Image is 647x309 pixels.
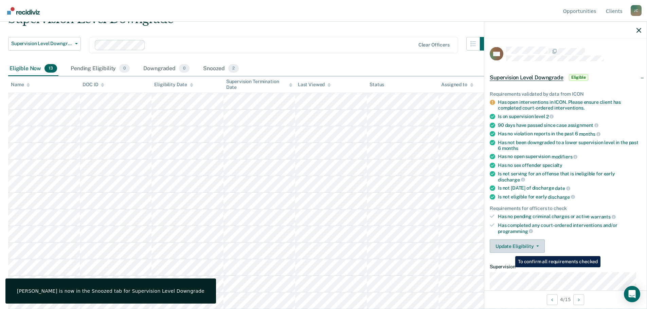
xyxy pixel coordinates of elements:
div: Supervision Level DowngradeEligible [484,66,647,88]
div: Is not serving for an offense that is ineligible for early [498,171,641,182]
span: date [555,186,570,191]
button: Previous Opportunity [547,294,558,305]
span: discharge [548,194,575,199]
span: Supervision Level Downgrade [11,41,72,46]
span: Eligible [569,74,588,81]
span: 2 [228,64,239,73]
span: months [579,131,600,136]
div: Open Intercom Messenger [624,286,640,302]
span: Supervision Level Downgrade [490,74,563,81]
div: DOC ID [83,82,104,88]
span: programming [498,228,533,234]
span: specialty [542,162,562,168]
span: modifiers [552,154,578,159]
div: Has no pending criminal charges or active [498,214,641,220]
span: 13 [44,64,57,73]
div: Eligibility Date [154,82,193,88]
div: Is on supervision level [498,113,641,119]
div: J C [631,5,642,16]
span: 0 [119,64,130,73]
div: Assigned to [441,82,473,88]
span: discharge [498,177,525,182]
span: 0 [179,64,190,73]
div: Has no sex offender [498,162,641,168]
div: Requirements validated by data from ICON [490,91,641,97]
dt: Supervision [490,264,641,270]
div: Is not eligible for early [498,194,641,200]
div: Supervision Termination Date [226,79,292,90]
div: 90 days have passed since case [498,122,641,128]
div: Has no open supervision [498,154,641,160]
div: Supervision Level Downgrade [8,12,493,32]
span: 2 [546,114,554,119]
button: Update Eligibility [490,239,545,253]
button: Next Opportunity [573,294,584,305]
div: Last Viewed [298,82,331,88]
div: Requirements for officers to check [490,205,641,211]
div: Pending Eligibility [69,61,131,76]
button: Profile dropdown button [631,5,642,16]
div: Name [11,82,30,88]
div: Status [370,82,384,88]
div: 4 / 15 [484,290,647,308]
div: Snoozed [202,61,240,76]
div: Is not [DATE] of discharge [498,185,641,191]
div: Has completed any court-ordered interventions and/or [498,222,641,234]
span: assignment [568,122,598,128]
div: [PERSON_NAME] is now in the Snoozed tab for Supervision Level Downgrade [17,288,204,294]
div: Clear officers [418,42,450,48]
div: Has not been downgraded to a lower supervision level in the past 6 [498,139,641,151]
div: Has open interventions in ICON. Please ensure client has completed court-ordered interventions. [498,99,641,111]
div: Downgraded [142,61,191,76]
span: months [502,145,518,151]
span: warrants [591,214,616,219]
div: Eligible Now [8,61,58,76]
img: Recidiviz [7,7,40,15]
div: Has no violation reports in the past 6 [498,131,641,137]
